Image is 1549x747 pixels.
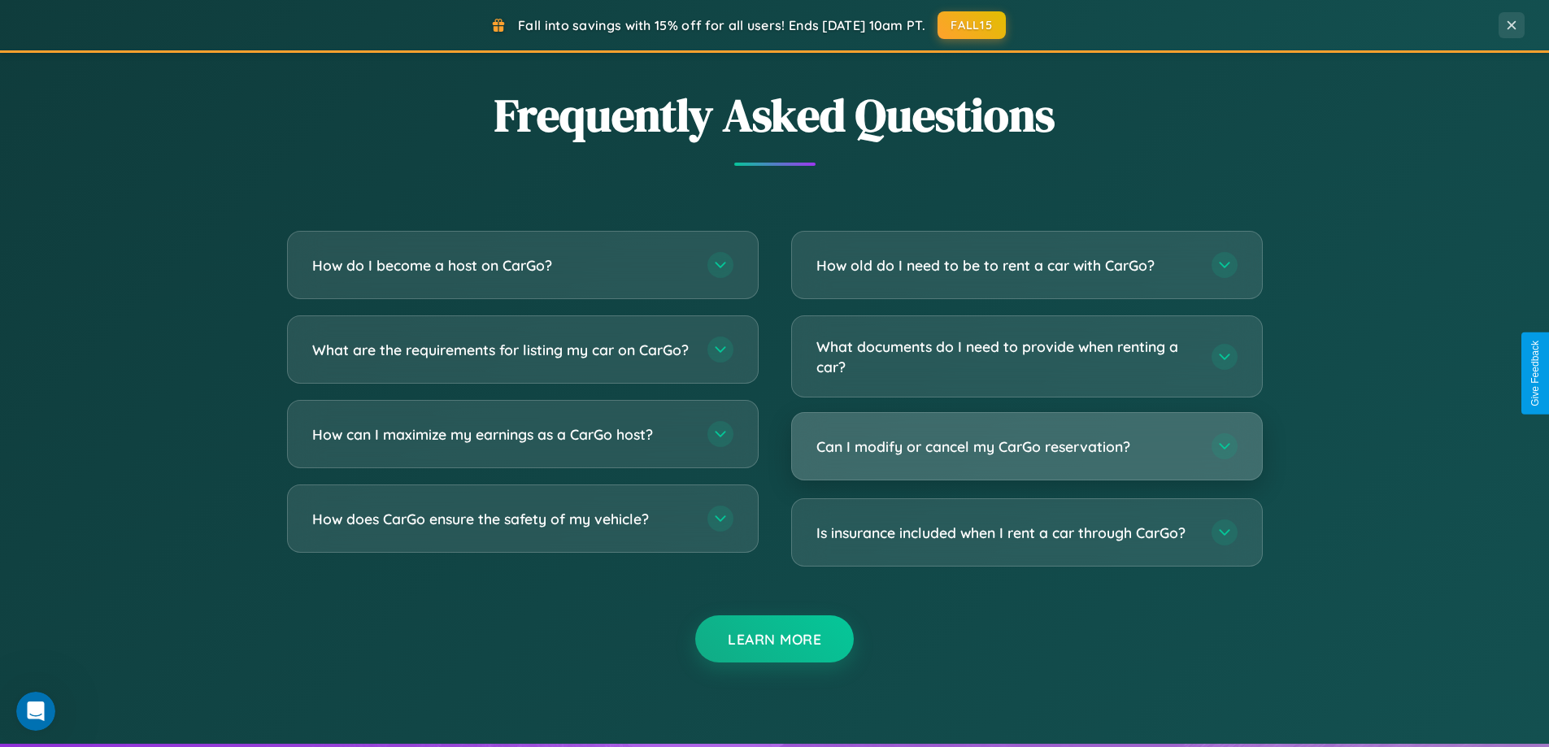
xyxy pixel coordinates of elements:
[312,255,691,276] h3: How do I become a host on CarGo?
[816,523,1195,543] h3: Is insurance included when I rent a car through CarGo?
[287,84,1263,146] h2: Frequently Asked Questions
[938,11,1006,39] button: FALL15
[518,17,925,33] span: Fall into savings with 15% off for all users! Ends [DATE] 10am PT.
[695,615,854,662] button: Learn More
[816,255,1195,276] h3: How old do I need to be to rent a car with CarGo?
[312,340,691,360] h3: What are the requirements for listing my car on CarGo?
[816,337,1195,376] h3: What documents do I need to provide when renting a car?
[312,424,691,445] h3: How can I maximize my earnings as a CarGo host?
[1529,341,1541,406] div: Give Feedback
[16,692,55,731] iframe: Intercom live chat
[312,509,691,529] h3: How does CarGo ensure the safety of my vehicle?
[816,436,1195,457] h3: Can I modify or cancel my CarGo reservation?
